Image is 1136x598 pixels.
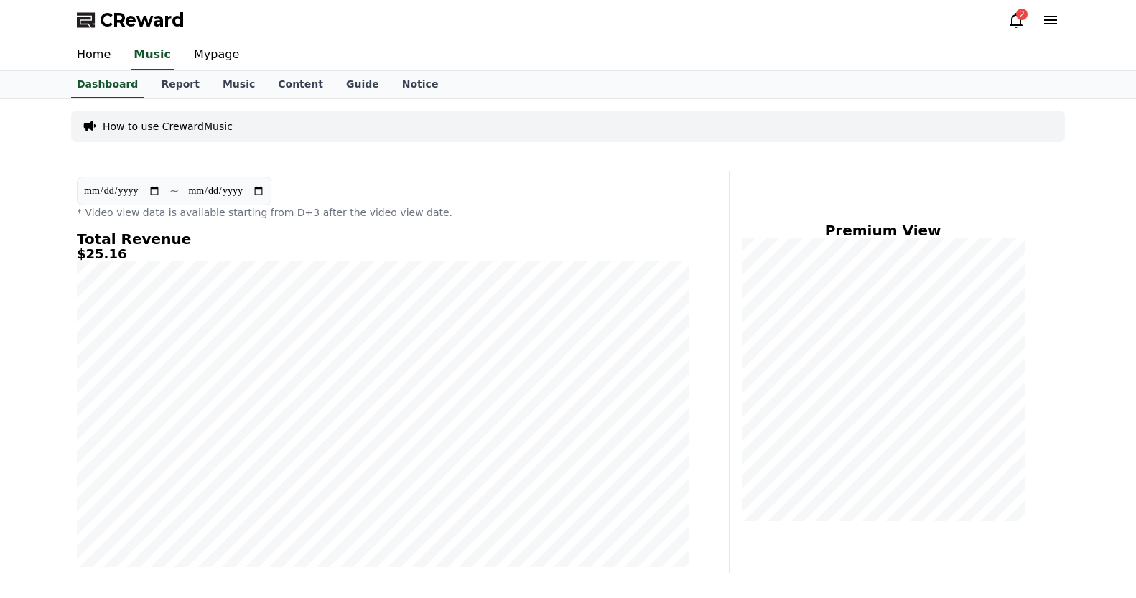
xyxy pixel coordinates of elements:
a: Home [65,40,122,70]
h5: $25.16 [77,247,689,261]
span: Home [37,477,62,488]
a: Music [211,71,266,98]
a: Messages [95,455,185,491]
a: Dashboard [71,71,144,98]
a: Report [149,71,211,98]
a: 2 [1007,11,1025,29]
p: * Video view data is available starting from D+3 after the video view date. [77,205,689,220]
h4: Premium View [741,223,1025,238]
p: ~ [169,182,179,200]
span: Messages [119,477,162,489]
a: CReward [77,9,185,32]
a: Guide [335,71,391,98]
span: CReward [100,9,185,32]
a: Mypage [182,40,251,70]
a: Notice [391,71,450,98]
a: Content [266,71,335,98]
h4: Total Revenue [77,231,689,247]
a: Music [131,40,174,70]
div: 2 [1016,9,1028,20]
a: Home [4,455,95,491]
span: Settings [213,477,248,488]
a: Settings [185,455,276,491]
a: How to use CrewardMusic [103,119,233,134]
